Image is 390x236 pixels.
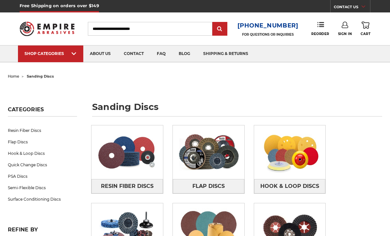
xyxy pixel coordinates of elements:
a: Flap Discs [173,179,244,193]
span: Flap Discs [192,181,225,192]
a: Reorder [311,22,329,36]
h5: Categories [8,106,77,117]
p: FOR QUESTIONS OR INQUIRIES [237,32,299,37]
a: Hook & Loop Discs [8,148,77,159]
a: Cart [361,22,370,36]
a: Resin Fiber Discs [91,179,163,193]
a: CONTACT US [334,3,370,12]
img: Resin Fiber Discs [91,127,163,177]
img: Empire Abrasives [20,18,75,40]
a: [PHONE_NUMBER] [237,21,299,30]
span: Hook & Loop Discs [260,181,319,192]
a: Flap Discs [8,136,77,148]
span: sanding discs [27,74,54,79]
a: Hook & Loop Discs [254,179,326,193]
img: Flap Discs [173,127,244,177]
span: Cart [361,32,370,36]
a: Semi-Flexible Discs [8,182,77,193]
a: PSA Discs [8,171,77,182]
a: shipping & returns [197,45,255,62]
a: about us [83,45,117,62]
a: home [8,74,19,79]
a: Resin Fiber Discs [8,125,77,136]
a: Surface Conditioning Discs [8,193,77,205]
span: Resin Fiber Discs [101,181,154,192]
div: SHOP CATEGORIES [24,51,77,56]
span: Sign In [338,32,352,36]
a: blog [172,45,197,62]
a: faq [150,45,172,62]
span: Reorder [311,32,329,36]
a: contact [117,45,150,62]
img: Hook & Loop Discs [254,125,326,179]
a: Quick Change Discs [8,159,77,171]
h1: sanding discs [92,102,382,117]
